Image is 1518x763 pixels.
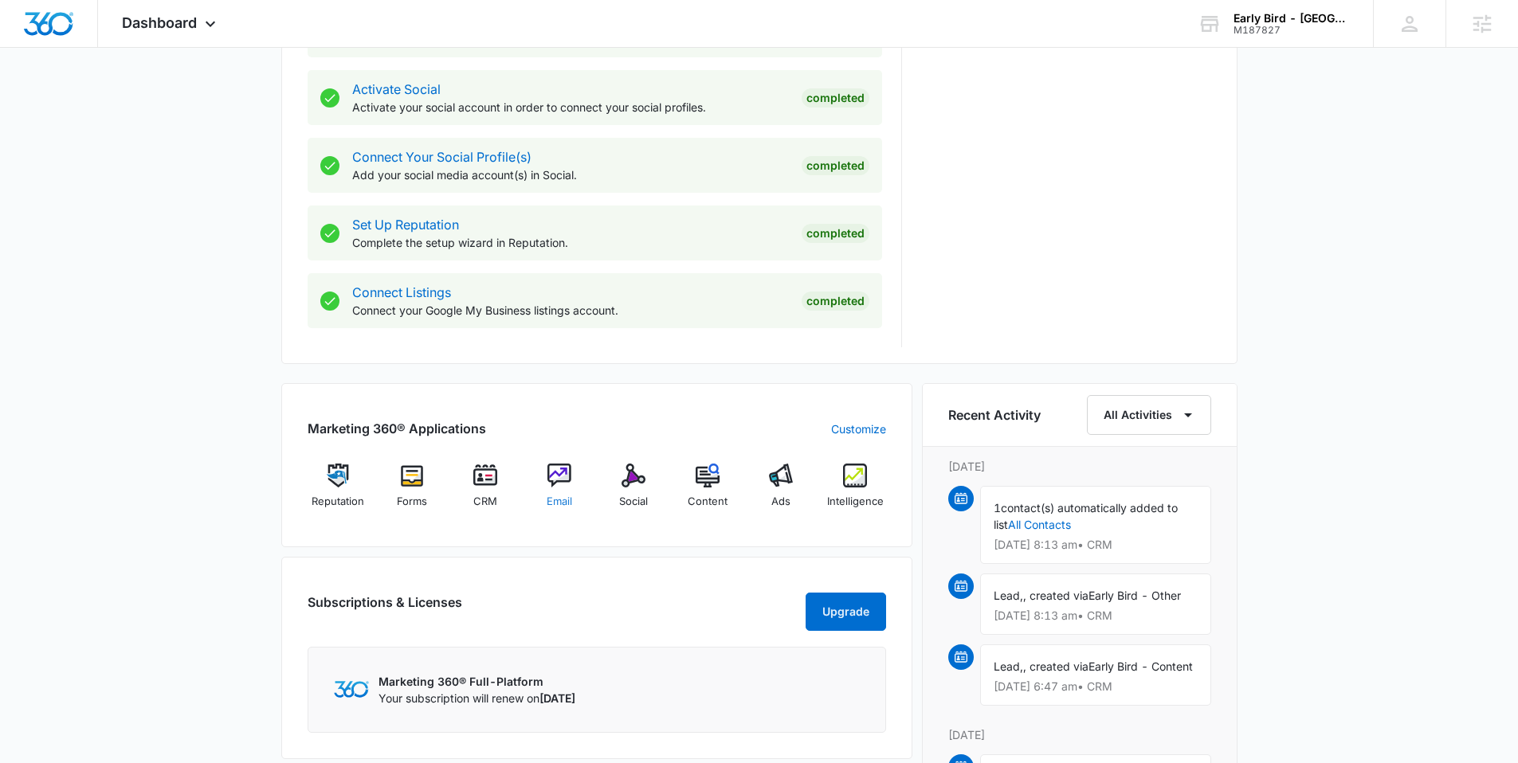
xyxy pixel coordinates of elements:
a: Ads [751,464,812,521]
a: All Contacts [1008,518,1071,531]
button: Upgrade [806,593,886,631]
a: CRM [455,464,516,521]
span: , created via [1023,589,1088,602]
span: Lead, [994,659,1023,673]
span: Lead, [994,589,1023,602]
p: Marketing 360® Full-Platform [379,673,575,690]
p: Complete the setup wizard in Reputation. [352,234,789,251]
p: [DATE] [948,458,1211,475]
div: Completed [802,88,869,108]
div: account id [1234,25,1350,36]
img: Marketing 360 Logo [334,681,369,698]
p: Add your social media account(s) in Social. [352,166,789,183]
p: [DATE] 8:13 am • CRM [994,610,1198,621]
a: Email [529,464,590,521]
span: Email [547,494,572,510]
span: Social [619,494,648,510]
span: Intelligence [827,494,884,510]
span: Dashboard [122,14,197,31]
a: Connect Listings [352,284,451,300]
span: 1 [994,501,1001,515]
a: Forms [381,464,442,521]
div: Completed [802,292,869,311]
div: Completed [802,156,869,175]
a: Intelligence [825,464,886,521]
button: All Activities [1087,395,1211,435]
p: Connect your Google My Business listings account. [352,302,789,319]
div: Completed [802,224,869,243]
span: Ads [771,494,790,510]
p: [DATE] 8:13 am • CRM [994,539,1198,550]
h2: Subscriptions & Licenses [308,593,462,624]
a: Content [677,464,738,521]
h6: Recent Activity [948,405,1041,425]
h2: Marketing 360® Applications [308,419,486,438]
span: Reputation [312,494,364,510]
p: [DATE] 6:47 am • CRM [994,681,1198,692]
p: Your subscription will renew on [379,690,575,706]
span: , created via [1023,659,1088,673]
span: CRM [473,494,497,510]
p: [DATE] [948,726,1211,743]
p: Activate your social account in order to connect your social profiles. [352,99,789,115]
a: Activate Social [352,81,441,97]
div: account name [1234,12,1350,25]
a: Social [603,464,665,521]
a: Connect Your Social Profile(s) [352,149,531,165]
a: Customize [831,421,886,437]
span: [DATE] [539,691,575,705]
span: contact(s) automatically added to list [994,501,1178,531]
span: Early Bird - Content [1088,659,1193,673]
span: Early Bird - Other [1088,589,1181,602]
a: Set Up Reputation [352,217,459,233]
a: Reputation [308,464,369,521]
span: Content [688,494,728,510]
span: Forms [397,494,427,510]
